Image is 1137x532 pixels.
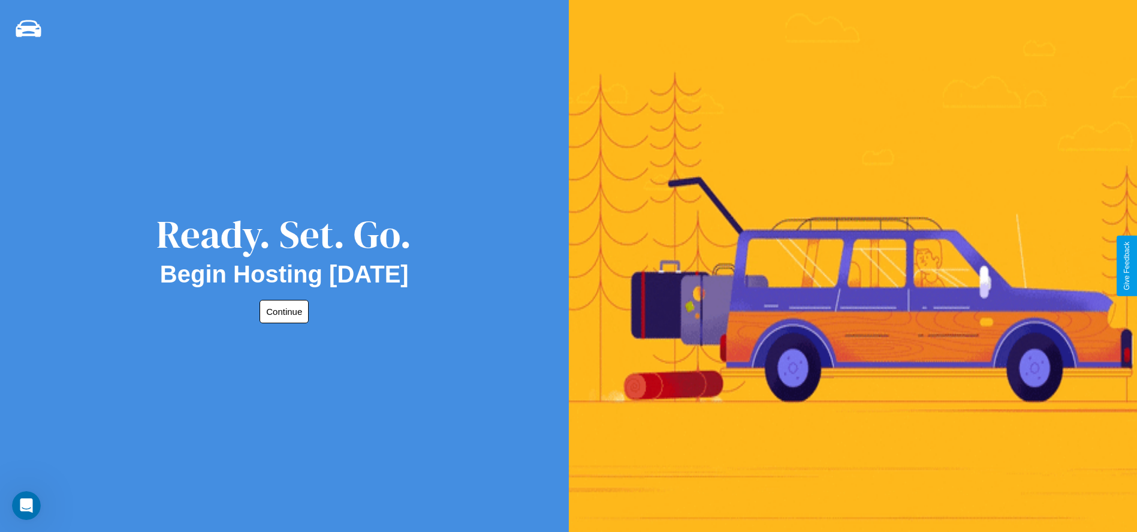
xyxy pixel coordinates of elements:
h2: Begin Hosting [DATE] [160,261,409,288]
iframe: Intercom live chat [12,491,41,520]
button: Continue [260,300,309,323]
div: Give Feedback [1123,242,1131,290]
div: Ready. Set. Go. [156,208,412,261]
